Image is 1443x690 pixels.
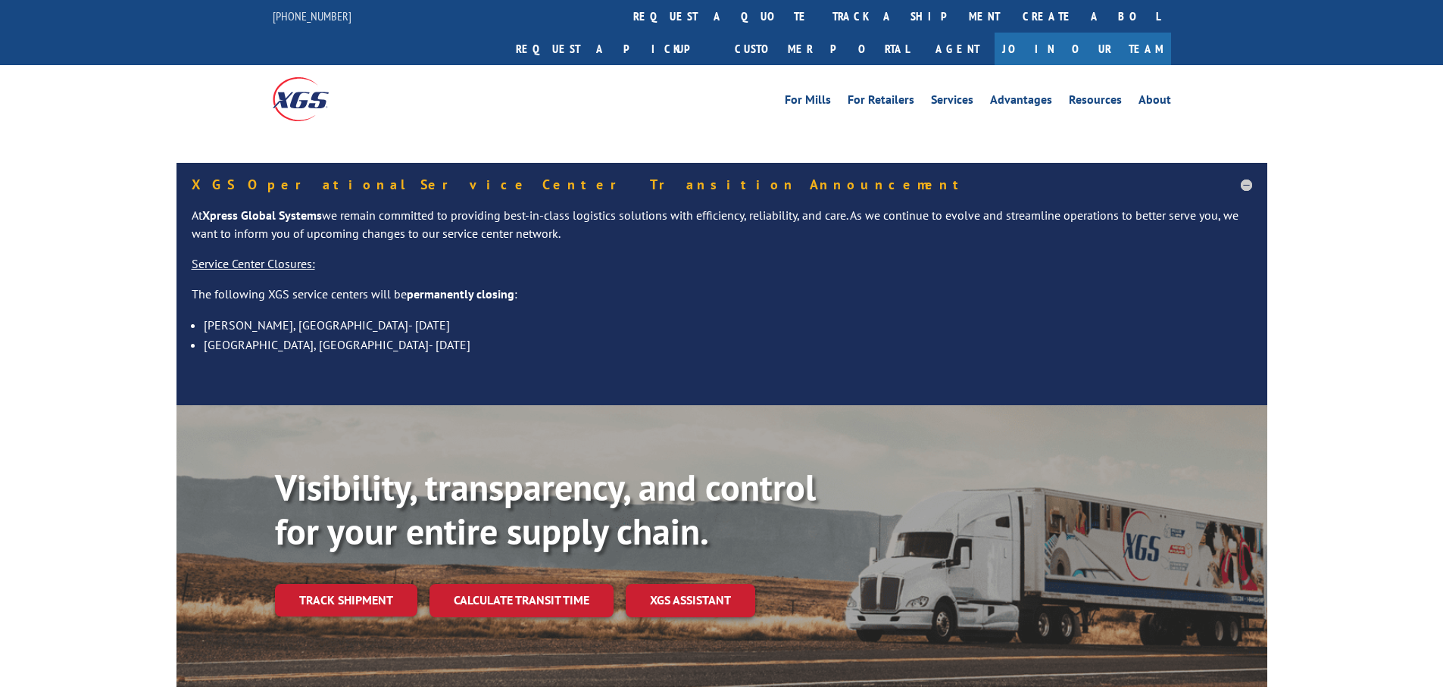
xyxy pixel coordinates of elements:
[1069,94,1122,111] a: Resources
[931,94,973,111] a: Services
[626,584,755,617] a: XGS ASSISTANT
[990,94,1052,111] a: Advantages
[192,286,1252,316] p: The following XGS service centers will be :
[273,8,351,23] a: [PHONE_NUMBER]
[504,33,723,65] a: Request a pickup
[1138,94,1171,111] a: About
[275,464,816,554] b: Visibility, transparency, and control for your entire supply chain.
[192,256,315,271] u: Service Center Closures:
[407,286,514,301] strong: permanently closing
[275,584,417,616] a: Track shipment
[785,94,831,111] a: For Mills
[429,584,614,617] a: Calculate transit time
[995,33,1171,65] a: Join Our Team
[192,178,1252,192] h5: XGS Operational Service Center Transition Announcement
[192,207,1252,255] p: At we remain committed to providing best-in-class logistics solutions with efficiency, reliabilit...
[848,94,914,111] a: For Retailers
[204,315,1252,335] li: [PERSON_NAME], [GEOGRAPHIC_DATA]- [DATE]
[723,33,920,65] a: Customer Portal
[202,208,322,223] strong: Xpress Global Systems
[204,335,1252,354] li: [GEOGRAPHIC_DATA], [GEOGRAPHIC_DATA]- [DATE]
[920,33,995,65] a: Agent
